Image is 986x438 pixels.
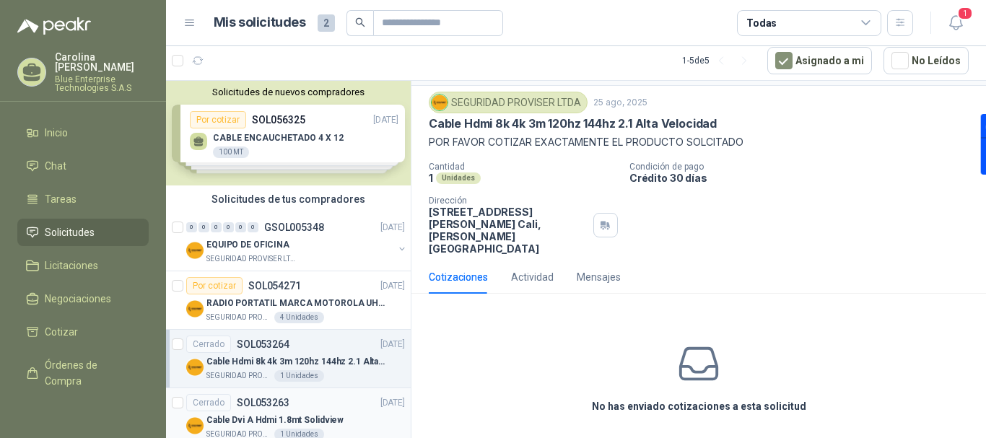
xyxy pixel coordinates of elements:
[429,206,588,255] p: [STREET_ADDRESS][PERSON_NAME] Cali , [PERSON_NAME][GEOGRAPHIC_DATA]
[17,318,149,346] a: Cotizar
[884,47,969,74] button: No Leídos
[17,400,149,428] a: Remisiones
[248,222,258,232] div: 0
[186,242,204,259] img: Company Logo
[355,17,365,27] span: search
[248,281,301,291] p: SOL054271
[429,162,618,172] p: Cantidad
[186,277,243,294] div: Por cotizar
[186,417,204,434] img: Company Logo
[429,172,433,184] p: 1
[206,413,344,427] p: Cable Dvi A Hdmi 1.8mt Solidview
[45,125,68,141] span: Inicio
[186,222,197,232] div: 0
[380,338,405,351] p: [DATE]
[17,17,91,35] img: Logo peakr
[45,191,77,207] span: Tareas
[943,10,969,36] button: 1
[511,269,554,285] div: Actividad
[206,297,386,310] p: RADIO PORTATIL MARCA MOTOROLA UHF SIN PANTALLA CON GPS, INCLUYE: ANTENA, BATERIA, CLIP Y CARGADOR
[380,221,405,235] p: [DATE]
[45,291,111,307] span: Negociaciones
[166,185,411,213] div: Solicitudes de tus compradores
[593,96,647,110] p: 25 ago, 2025
[746,15,777,31] div: Todas
[429,116,717,131] p: Cable Hdmi 8k 4k 3m 120hz 144hz 2.1 Alta Velocidad
[274,370,324,382] div: 1 Unidades
[186,300,204,317] img: Company Logo
[17,152,149,180] a: Chat
[17,119,149,146] a: Inicio
[186,359,204,376] img: Company Logo
[264,222,324,232] p: GSOL005348
[45,224,95,240] span: Solicitudes
[429,269,488,285] div: Cotizaciones
[206,312,271,323] p: SEGURIDAD PROVISER LTDA
[55,75,149,92] p: Blue Enterprise Technologies S.A.S
[206,238,289,252] p: EQUIPO DE OFICINA
[214,12,306,33] h1: Mis solicitudes
[45,357,135,389] span: Órdenes de Compra
[17,185,149,213] a: Tareas
[237,398,289,408] p: SOL053263
[318,14,335,32] span: 2
[629,162,980,172] p: Condición de pago
[957,6,973,20] span: 1
[45,158,66,174] span: Chat
[274,312,324,323] div: 4 Unidades
[206,355,386,369] p: Cable Hdmi 8k 4k 3m 120hz 144hz 2.1 Alta Velocidad
[237,339,289,349] p: SOL053264
[211,222,222,232] div: 0
[206,253,297,265] p: SEGURIDAD PROVISER LTDA
[45,324,78,340] span: Cotizar
[166,81,411,185] div: Solicitudes de nuevos compradoresPor cotizarSOL056325[DATE] CABLE ENCAUCHETADO 4 X 12100 MTPor co...
[682,49,756,72] div: 1 - 5 de 5
[198,222,209,232] div: 0
[166,271,411,330] a: Por cotizarSOL054271[DATE] Company LogoRADIO PORTATIL MARCA MOTOROLA UHF SIN PANTALLA CON GPS, IN...
[166,330,411,388] a: CerradoSOL053264[DATE] Company LogoCable Hdmi 8k 4k 3m 120hz 144hz 2.1 Alta VelocidadSEGURIDAD PR...
[432,95,448,110] img: Company Logo
[429,92,588,113] div: SEGURIDAD PROVISER LTDA
[235,222,246,232] div: 0
[17,219,149,246] a: Solicitudes
[223,222,234,232] div: 0
[380,396,405,410] p: [DATE]
[767,47,872,74] button: Asignado a mi
[172,87,405,97] button: Solicitudes de nuevos compradores
[55,52,149,72] p: Carolina [PERSON_NAME]
[206,370,271,382] p: SEGURIDAD PROVISER LTDA
[17,285,149,312] a: Negociaciones
[186,336,231,353] div: Cerrado
[45,258,98,273] span: Licitaciones
[592,398,806,414] h3: No has enviado cotizaciones a esta solicitud
[577,269,621,285] div: Mensajes
[186,394,231,411] div: Cerrado
[380,279,405,293] p: [DATE]
[629,172,980,184] p: Crédito 30 días
[429,134,969,150] p: POR FAVOR COTIZAR EXACTAMENTE EL PRODUCTO SOLCITADO
[436,172,481,184] div: Unidades
[429,196,588,206] p: Dirección
[186,219,408,265] a: 0 0 0 0 0 0 GSOL005348[DATE] Company LogoEQUIPO DE OFICINASEGURIDAD PROVISER LTDA
[17,252,149,279] a: Licitaciones
[17,351,149,395] a: Órdenes de Compra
